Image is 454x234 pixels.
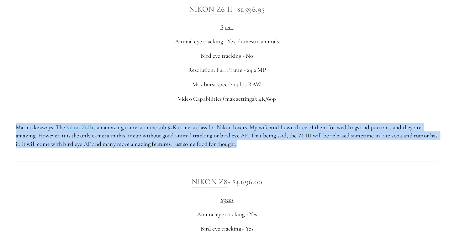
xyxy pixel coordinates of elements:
a: Nikon Z6II [65,124,92,131]
p: Bird eye tracking - Yes [16,225,438,233]
span: Specs [220,24,234,31]
a: Nikon Z8 [192,177,228,187]
p: Animal eye tracking - Yes [16,210,438,219]
p: Bird eye tracking - No [16,52,438,60]
h3: - $3,696.00 [16,176,438,188]
h3: - $1,596.95 [16,3,438,15]
p: Max burst speed: 14 fps RAW [16,80,438,89]
p: Animal eye tracking - Yes, domestic animals [16,37,438,46]
span: Specs [220,196,234,204]
a: Nikon Z6 II [189,4,233,14]
p: Video Capabilities (max settings): 4K/60p [16,95,438,103]
p: Resolution: Full Frame - 24.2 MP [16,66,438,74]
p: Main takeaways: The is an amazing camera in the sub $2K camera class for Nikon lovers. My wife an... [16,123,438,148]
